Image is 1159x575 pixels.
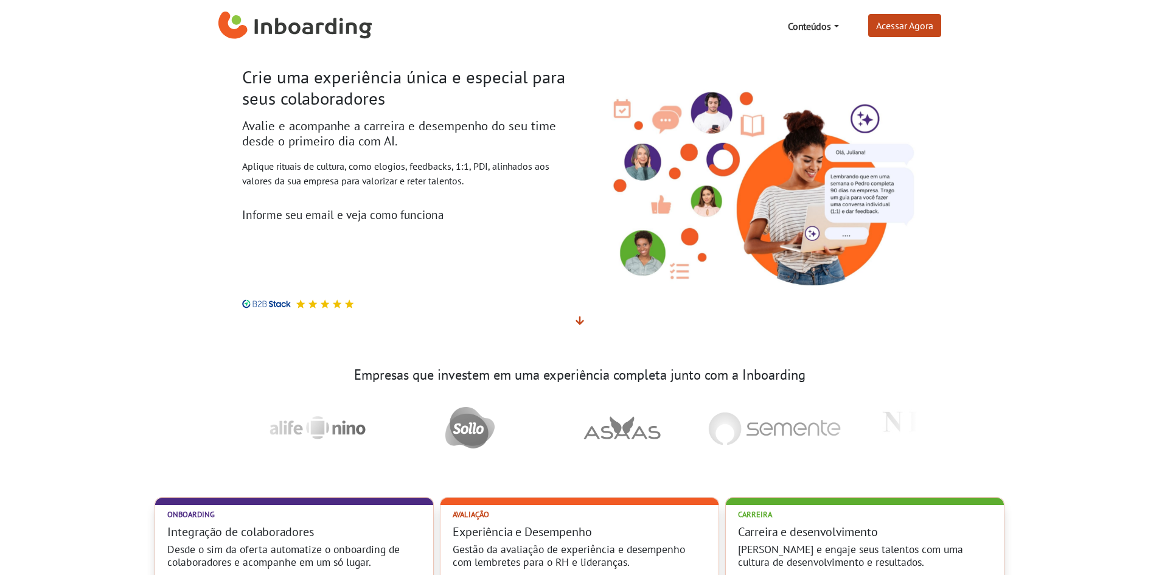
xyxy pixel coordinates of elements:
[242,367,917,383] h3: Empresas que investem em uma experiência completa junto com a Inboarding
[453,510,706,519] h2: Avaliação
[242,159,571,188] p: Aplique rituais de cultura, como elogios, feedbacks, 1:1, PDI, alinhados aos valores da sua empre...
[167,524,421,539] h3: Integração de colaboradores
[453,543,706,568] h4: Gestão da avaliação de experiência e desempenho com lembretes para o RH e lideranças.
[453,524,706,539] h3: Experiência e Desempenho
[242,119,571,149] h2: Avalie e acompanhe a carreira e desempenho do seu time desde o primeiro dia com AI.
[573,406,669,449] img: Asaas
[167,510,421,519] h2: Onboarding
[308,299,318,308] img: Avaliação 5 estrelas no B2B Stack
[242,226,541,285] iframe: Form 0
[868,14,941,37] a: Acessar Agora
[783,14,843,38] a: Conteúdos
[589,70,917,291] img: Inboarding - Rutuais de Cultura com Inteligência Ariticial. Feedback, conversas 1:1, PDI.
[218,8,372,44] img: Inboarding Home
[242,299,291,308] img: B2B Stack logo
[576,315,584,327] span: Veja mais detalhes abaixo
[242,67,571,109] h1: Crie uma experiência única e especial para seus colaboradores
[697,402,849,455] img: Semente Negocios
[296,299,305,308] img: Avaliação 5 estrelas no B2B Stack
[218,5,372,47] a: Inboarding Home Page
[434,397,503,458] img: Sollo Brasil
[291,299,354,308] div: Avaliação 5 estrelas no B2B Stack
[738,543,992,568] h4: [PERSON_NAME] e engaje seus talentos com uma cultura de desenvolvimento e resultados.
[332,299,342,308] img: Avaliação 5 estrelas no B2B Stack
[738,510,992,519] h2: Carreira
[242,207,571,221] h3: Informe seu email e veja como funciona
[252,397,381,458] img: Alife Nino
[738,524,992,539] h3: Carreira e desenvolvimento
[167,543,421,568] h4: Desde o sim da oferta automatize o onboarding de colaboradores e acompanhe em um só lugar.
[344,299,354,308] img: Avaliação 5 estrelas no B2B Stack
[320,299,330,308] img: Avaliação 5 estrelas no B2B Stack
